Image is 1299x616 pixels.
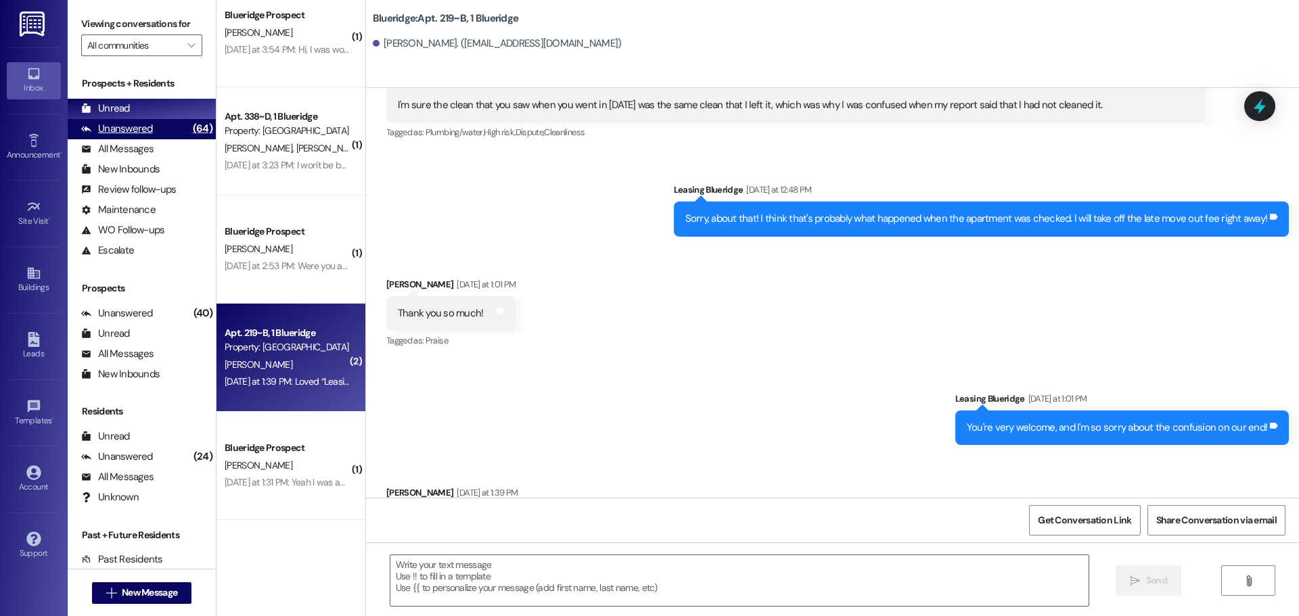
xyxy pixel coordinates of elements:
a: Support [7,527,61,564]
div: WO Follow-ups [81,223,164,237]
span: • [49,214,51,224]
span: Dispute , [516,126,545,138]
div: Blueridge Prospect [225,441,350,455]
div: [DATE] at 2:53 PM: Were you able to pick up the package? [225,260,452,272]
div: Maintenance [81,203,156,217]
div: [DATE] at 1:39 PM: Loved “Leasing Blueridge ([GEOGRAPHIC_DATA]): You're very welcome, and I'm so ... [225,375,767,387]
button: Share Conversation via email [1147,505,1285,536]
div: Unanswered [81,306,153,321]
div: Residents [68,404,216,419]
div: (40) [190,303,216,324]
div: Past Residents [81,552,163,567]
button: Get Conversation Link [1029,505,1140,536]
div: Leasing Blueridge [955,392,1289,410]
a: Inbox [7,62,61,99]
span: • [52,414,54,423]
a: Site Visit • [7,195,61,232]
span: Cleanliness [544,126,585,138]
button: Send [1116,565,1181,596]
div: Escalate [81,243,134,258]
div: [PERSON_NAME]. ([EMAIL_ADDRESS][DOMAIN_NAME]) [373,37,622,51]
div: Tagged as: [386,122,1206,142]
a: Buildings [7,262,61,298]
div: [DATE] at 3:23 PM: I won't be back until September [225,159,420,171]
span: [PERSON_NAME] [225,358,292,371]
div: [DATE] at 1:01 PM [1025,392,1087,406]
div: Tagged as: [386,331,516,350]
div: All Messages [81,142,154,156]
span: Send [1146,573,1167,588]
a: Account [7,461,61,498]
div: [DATE] at 1:31 PM: Yeah I was able to opt out, thanks! [225,476,426,488]
div: Leasing Blueridge [674,183,1290,202]
a: Templates • [7,395,61,431]
a: Leads [7,328,61,364]
span: [PERSON_NAME] [225,459,292,471]
div: Thank you so much! [398,306,484,321]
div: All Messages [81,470,154,484]
div: Blueridge Prospect [225,224,350,239]
i:  [1130,575,1140,586]
div: Property: [GEOGRAPHIC_DATA] [225,124,350,138]
button: New Message [92,582,192,604]
img: ResiDesk Logo [20,11,47,37]
span: [PERSON_NAME] [225,243,292,255]
div: Property: [GEOGRAPHIC_DATA] [225,340,350,354]
div: [DATE] at 3:54 PM: Hi, I was wondering if you had any updates on move in [DATE]? I'm just asking ... [225,43,1089,55]
div: Blueridge Prospect [225,8,350,22]
span: High risk , [484,126,516,138]
input: All communities [87,34,181,56]
div: Sorry, about that! I think that's probably what happened when the apartment was checked. I will t... [685,212,1268,226]
div: Past + Future Residents [68,528,216,542]
div: [DATE] at 1:39 PM [453,485,518,500]
span: [PERSON_NAME] [296,142,367,154]
div: Unread [81,429,130,444]
div: New Inbounds [81,162,160,176]
i:  [187,40,195,51]
label: Viewing conversations for [81,14,202,34]
span: Plumbing/water , [426,126,484,138]
div: Unread [81,101,130,116]
div: [PERSON_NAME] [386,277,516,296]
div: All Messages [81,347,154,361]
span: [PERSON_NAME] [225,26,292,39]
div: New Inbounds [81,367,160,381]
span: [PERSON_NAME] [225,142,296,154]
div: Unanswered [81,450,153,464]
div: Prospects [68,281,216,295]
div: Unread [81,327,130,341]
span: • [60,148,62,158]
div: (24) [190,446,216,467]
span: Get Conversation Link [1038,513,1131,527]
div: Prospects + Residents [68,76,216,91]
div: Unknown [81,490,139,504]
span: Praise [426,335,448,346]
div: [DATE] at 12:48 PM [743,183,811,197]
div: Unanswered [81,122,153,136]
div: [PERSON_NAME] [386,485,937,504]
div: (64) [189,118,216,139]
div: Apt. 219~B, 1 Blueridge [225,326,350,340]
div: Apt. 338~D, 1 Blueridge [225,110,350,124]
b: Blueridge: Apt. 219~B, 1 Blueridge [373,11,518,26]
i:  [1244,575,1254,586]
span: Share Conversation via email [1156,513,1277,527]
i:  [106,588,116,598]
div: Review follow-ups [81,183,176,197]
div: You're very welcome, and I'm so sorry about the confusion on our end! [967,421,1267,435]
span: New Message [122,586,177,600]
div: [DATE] at 1:01 PM [453,277,516,291]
